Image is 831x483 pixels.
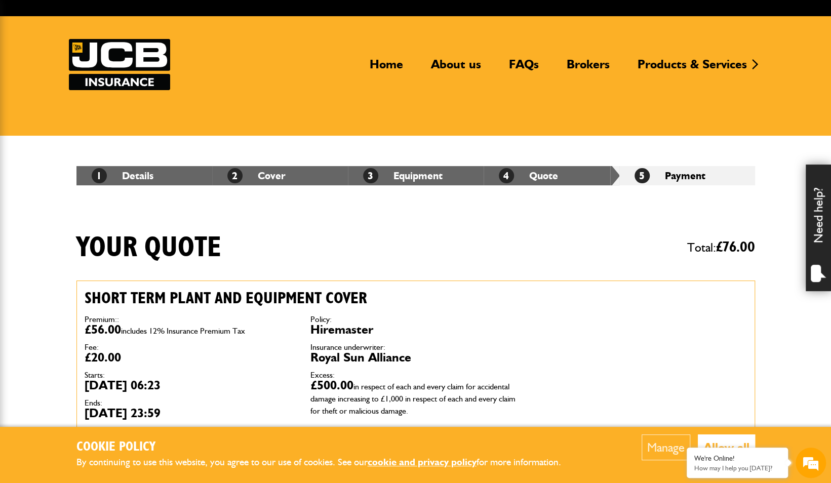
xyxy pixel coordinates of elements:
dt: Fee: [85,343,295,351]
span: Total: [687,236,755,259]
img: JCB Insurance Services logo [69,39,170,90]
span: 4 [499,168,514,183]
a: Home [362,57,411,80]
input: Enter your phone number [13,153,185,176]
span: 1 [92,168,107,183]
input: Enter your last name [13,94,185,116]
div: Chat with us now [53,57,170,70]
dt: Excess: [310,371,521,379]
a: 2Cover [227,170,286,182]
span: in respect of each and every claim for accidental damage increasing to £1,000 in respect of each ... [310,382,516,416]
em: Start Chat [138,312,184,326]
span: 76.00 [723,240,755,255]
h2: Short term plant and equipment cover [85,289,521,308]
a: Products & Services [630,57,755,80]
div: We're Online! [694,454,780,463]
textarea: Type your message and hit 'Enter' [13,183,185,304]
dd: £56.00 [85,324,295,336]
dd: Royal Sun Alliance [310,351,521,364]
p: By continuing to use this website, you agree to our use of cookies. See our for more information. [76,455,578,470]
input: Enter your email address [13,124,185,146]
a: Brokers [559,57,617,80]
span: £ [716,240,755,255]
a: 1Details [92,170,153,182]
dd: Hiremaster [310,324,521,336]
li: Payment [619,166,755,185]
span: 5 [635,168,650,183]
dt: Insurance underwriter: [310,343,521,351]
dt: Starts: [85,371,295,379]
button: Allow all [698,434,755,460]
span: 2 [227,168,243,183]
a: cookie and privacy policy [368,456,477,468]
dt: Ends: [85,399,295,407]
h2: Cookie Policy [76,439,578,455]
img: d_20077148190_company_1631870298795_20077148190 [17,56,43,70]
span: 3 [363,168,378,183]
a: JCB Insurance Services [69,39,170,90]
a: FAQs [501,57,546,80]
div: Minimize live chat window [166,5,190,29]
dd: £20.00 [85,351,295,364]
p: How may I help you today? [694,464,780,472]
dt: Premium:: [85,315,295,324]
h1: Your quote [76,231,221,265]
dd: [DATE] 06:23 [85,379,295,391]
span: includes 12% Insurance Premium Tax [121,326,245,336]
dt: Policy: [310,315,521,324]
a: 3Equipment [363,170,443,182]
dd: [DATE] 23:59 [85,407,295,419]
li: Quote [484,166,619,185]
dd: £500.00 [310,379,521,416]
button: Manage [642,434,690,460]
a: About us [423,57,489,80]
div: Need help? [806,165,831,291]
